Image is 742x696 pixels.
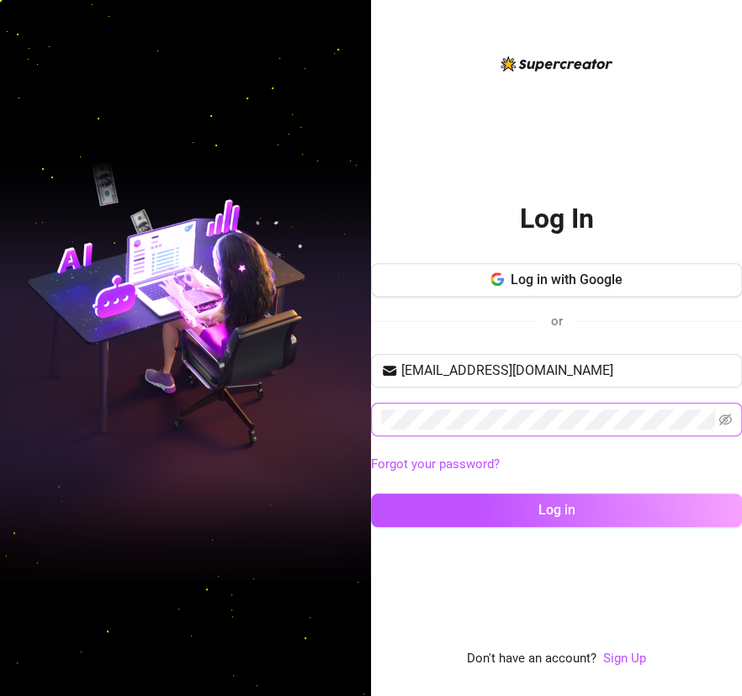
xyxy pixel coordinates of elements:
[371,263,742,297] button: Log in with Google
[501,56,612,71] img: logo-BBDzfeDw.svg
[467,649,596,669] span: Don't have an account?
[519,202,593,236] h2: Log In
[603,649,646,669] a: Sign Up
[371,493,742,527] button: Log in
[538,502,575,518] span: Log in
[718,413,732,426] span: eye-invisible
[603,651,646,666] a: Sign Up
[511,272,623,287] span: Log in with Google
[371,455,742,475] a: Forgot your password?
[550,314,562,329] span: or
[371,456,500,472] a: Forgot your password?
[401,361,732,381] input: Your email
